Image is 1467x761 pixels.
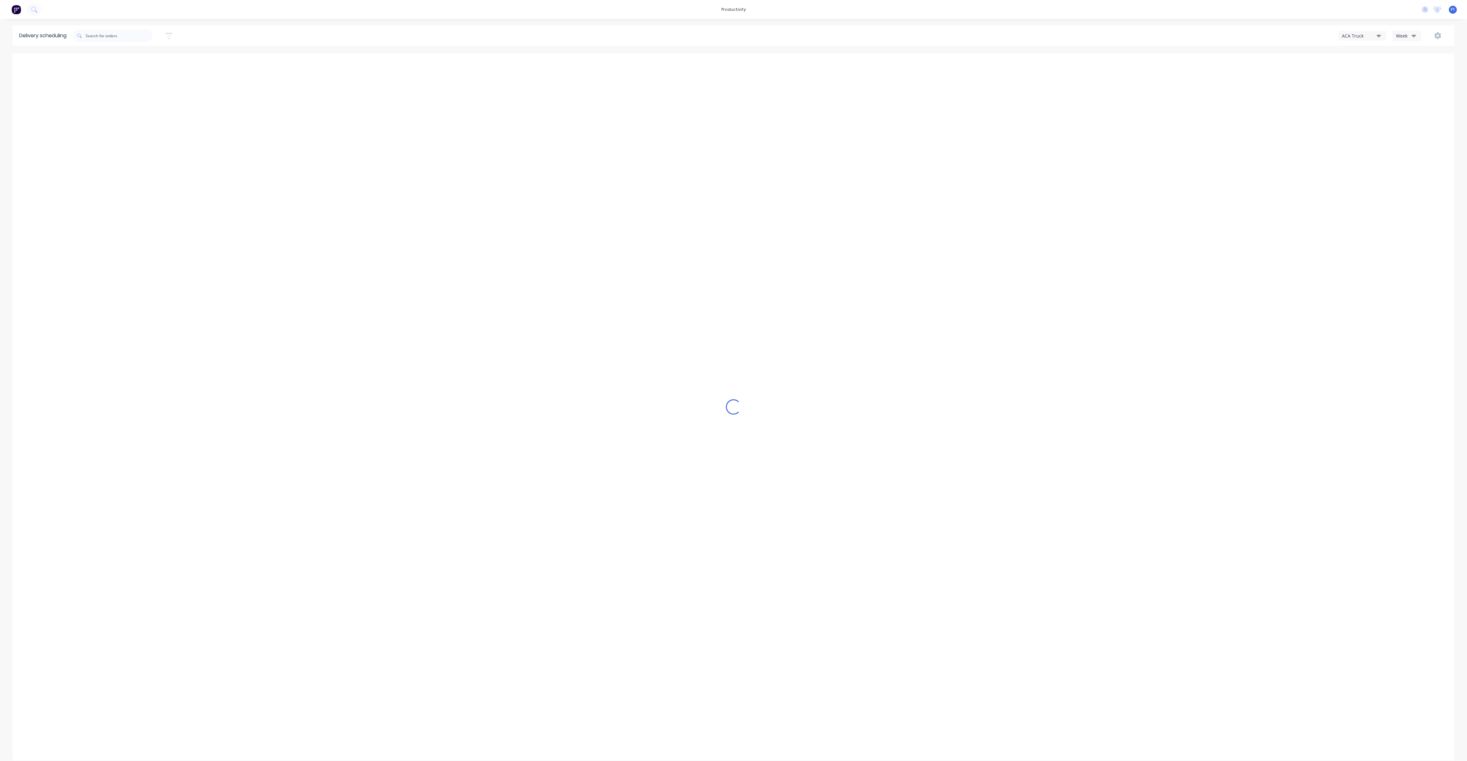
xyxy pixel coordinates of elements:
button: ACA Truck [1338,31,1386,40]
input: Search for orders [86,29,152,42]
div: Delivery scheduling [13,25,73,46]
img: Factory [11,5,21,14]
div: productivity [718,5,749,14]
span: F1 [1451,7,1455,12]
button: Week [1393,30,1421,41]
div: ACA Truck [1342,32,1377,39]
div: Week [1396,32,1414,39]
